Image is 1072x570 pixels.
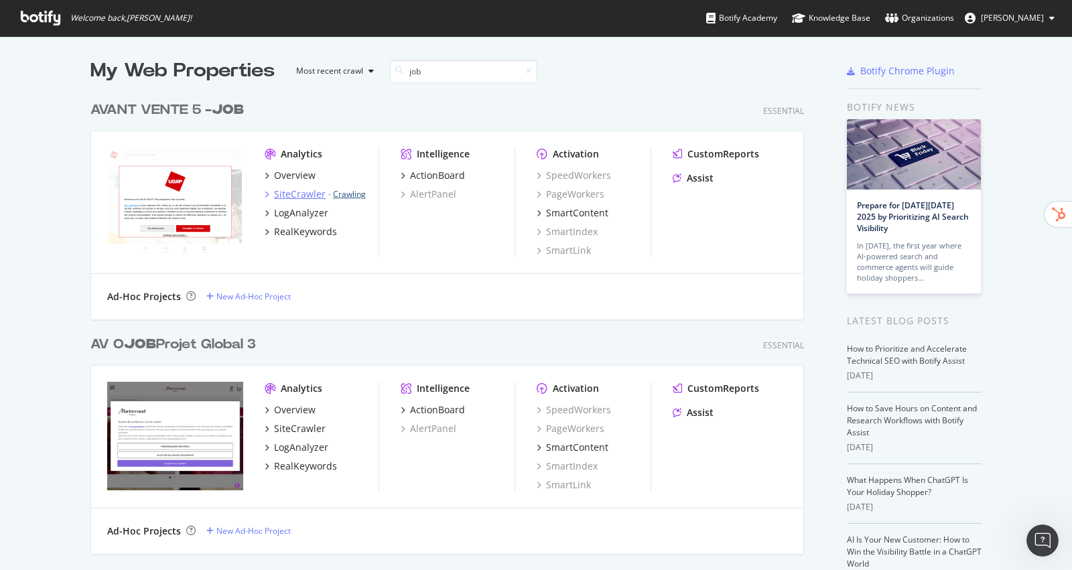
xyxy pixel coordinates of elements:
a: SiteCrawler- Crawling [265,188,366,201]
div: Overview [274,169,316,182]
div: Activation [553,147,599,161]
a: CustomReports [673,382,759,395]
a: ActionBoard [401,403,465,417]
a: RealKeywords [265,459,337,473]
div: Ad-Hoc Projects [107,524,181,538]
div: SiteCrawler [274,188,326,201]
input: Search [390,60,537,83]
a: How to Prioritize and Accelerate Technical SEO with Botify Assist [847,343,967,366]
div: Analytics [281,147,322,161]
a: Botify Chrome Plugin [847,64,955,78]
div: Intelligence [417,147,470,161]
div: ActionBoard [410,403,465,417]
div: AVANT VENTE 5 - [90,100,244,120]
div: ActionBoard [410,169,465,182]
div: CustomReports [687,382,759,395]
div: LogAnalyzer [274,441,328,454]
div: RealKeywords [274,459,337,473]
img: reqins.fr [107,147,243,256]
div: SmartContent [546,206,608,220]
a: AlertPanel [401,422,456,435]
img: Prepare for Black Friday 2025 by Prioritizing AI Search Visibility [847,119,981,190]
a: Prepare for [DATE][DATE] 2025 by Prioritizing AI Search Visibility [857,200,969,234]
a: AI Is Your New Customer: How to Win the Visibility Battle in a ChatGPT World [847,534,982,569]
a: Overview [265,403,316,417]
div: Latest Blog Posts [847,313,982,328]
div: CustomReports [687,147,759,161]
div: Overview [274,403,316,417]
div: [DATE] [847,370,982,382]
div: Botify Academy [706,11,777,25]
div: SmartContent [546,441,608,454]
a: New Ad-Hoc Project [206,291,291,302]
div: [DATE] [847,441,982,453]
img: terre-sauvage.com [107,382,243,490]
a: PageWorkers [537,188,604,201]
div: Essential [763,340,804,351]
div: LogAnalyzer [274,206,328,220]
div: Organizations [885,11,954,25]
div: Botify news [847,100,982,115]
div: Most recent crawl [296,67,363,75]
a: SmartContent [537,206,608,220]
a: SpeedWorkers [537,403,611,417]
a: New Ad-Hoc Project [206,525,291,537]
a: SiteCrawler [265,422,326,435]
a: CustomReports [673,147,759,161]
a: What Happens When ChatGPT Is Your Holiday Shopper? [847,474,968,498]
button: [PERSON_NAME] [954,7,1065,29]
div: Knowledge Base [792,11,870,25]
a: Overview [265,169,316,182]
a: SpeedWorkers [537,169,611,182]
a: Assist [673,406,714,419]
div: Assist [687,406,714,419]
a: LogAnalyzer [265,206,328,220]
a: SmartIndex [537,459,598,473]
div: AV O Projet Global 3 [90,335,256,354]
a: SmartLink [537,478,591,492]
div: [DATE] [847,501,982,513]
div: Ad-Hoc Projects [107,290,181,303]
a: AV OJOBProjet Global 3 [90,335,261,354]
div: My Web Properties [90,58,275,84]
div: Essential [763,105,804,117]
button: Most recent crawl [285,60,379,82]
a: RealKeywords [265,225,337,238]
div: Intelligence [417,382,470,395]
div: - [328,188,366,200]
a: How to Save Hours on Content and Research Workflows with Botify Assist [847,403,977,438]
a: SmartContent [537,441,608,454]
div: New Ad-Hoc Project [216,525,291,537]
div: Analytics [281,382,322,395]
div: In [DATE], the first year where AI-powered search and commerce agents will guide holiday shoppers… [857,240,971,283]
div: RealKeywords [274,225,337,238]
a: AVANT VENTE 5 -JOB [90,100,249,120]
b: JOB [212,103,244,117]
div: Botify Chrome Plugin [860,64,955,78]
a: AlertPanel [401,188,456,201]
b: JOB [124,338,156,351]
a: LogAnalyzer [265,441,328,454]
a: ActionBoard [401,169,465,182]
a: SmartIndex [537,225,598,238]
a: SmartLink [537,244,591,257]
span: Olivier Job [981,12,1044,23]
a: Assist [673,171,714,185]
div: Activation [553,382,599,395]
div: New Ad-Hoc Project [216,291,291,302]
span: Welcome back, [PERSON_NAME] ! [70,13,192,23]
a: PageWorkers [537,422,604,435]
a: Crawling [333,188,366,200]
div: SiteCrawler [274,422,326,435]
div: Assist [687,171,714,185]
